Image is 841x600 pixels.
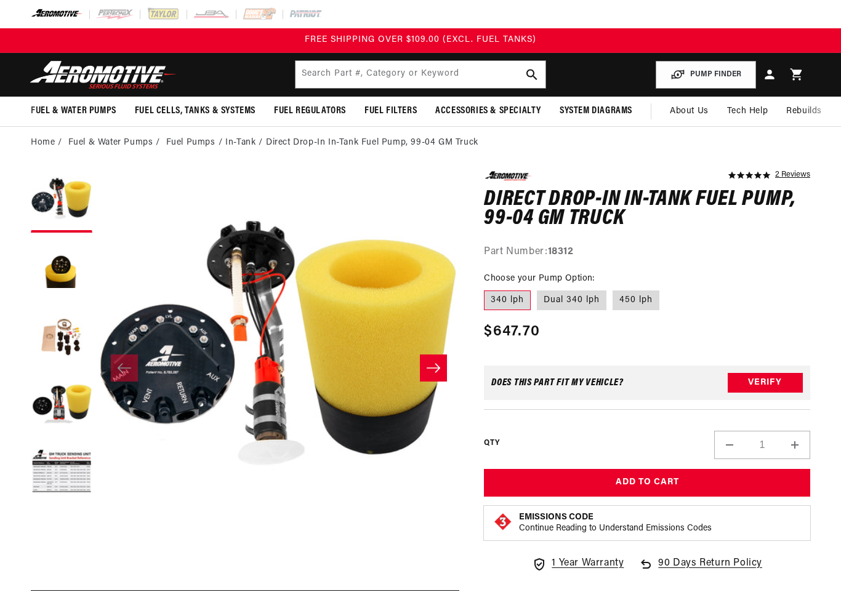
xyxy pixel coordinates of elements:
[31,136,55,150] a: Home
[727,105,768,118] span: Tech Help
[775,171,810,180] a: 2 reviews
[266,136,478,150] li: Direct Drop-In In-Tank Fuel Pump, 99-04 GM Truck
[31,171,92,233] button: Load image 1 in gallery view
[560,105,632,118] span: System Diagrams
[31,239,92,300] button: Load image 2 in gallery view
[274,105,346,118] span: Fuel Regulators
[22,97,126,126] summary: Fuel & Water Pumps
[658,556,762,584] span: 90 Days Return Policy
[484,321,540,343] span: $647.70
[552,556,624,572] span: 1 Year Warranty
[265,97,355,126] summary: Fuel Regulators
[484,469,810,497] button: Add to Cart
[786,105,822,118] span: Rebuilds
[126,97,265,126] summary: Fuel Cells, Tanks & Systems
[550,97,642,126] summary: System Diagrams
[537,290,606,310] label: Dual 340 lph
[519,523,712,534] p: Continue Reading to Understand Emissions Codes
[718,97,777,126] summary: Tech Help
[519,512,712,534] button: Emissions CodeContinue Reading to Understand Emissions Codes
[26,60,180,89] img: Aeromotive
[31,442,92,503] button: Load image 5 in gallery view
[225,136,266,150] li: In-Tank
[426,97,550,126] summary: Accessories & Specialty
[31,306,92,368] button: Load image 3 in gallery view
[68,136,153,150] a: Fuel & Water Pumps
[355,97,426,126] summary: Fuel Filters
[296,61,546,88] input: Search by Part Number, Category or Keyword
[484,438,499,449] label: QTY
[670,106,709,116] span: About Us
[613,290,659,310] label: 450 lph
[484,190,810,229] h1: Direct Drop-In In-Tank Fuel Pump, 99-04 GM Truck
[661,97,718,126] a: About Us
[493,512,513,532] img: Emissions code
[111,354,138,382] button: Slide left
[728,373,803,393] button: Verify
[166,136,215,150] a: Fuel Pumps
[518,61,545,88] button: search button
[519,513,594,522] strong: Emissions Code
[532,556,624,572] a: 1 Year Warranty
[31,105,116,118] span: Fuel & Water Pumps
[31,374,92,436] button: Load image 4 in gallery view
[484,244,810,260] div: Part Number:
[31,171,459,565] media-gallery: Gallery Viewer
[135,105,256,118] span: Fuel Cells, Tanks & Systems
[420,354,447,382] button: Slide right
[548,247,574,257] strong: 18312
[484,272,596,285] legend: Choose your Pump Option:
[305,35,536,44] span: FREE SHIPPING OVER $109.00 (EXCL. FUEL TANKS)
[435,105,541,118] span: Accessories & Specialty
[484,290,531,310] label: 340 lph
[656,61,756,89] button: PUMP FINDER
[777,97,831,126] summary: Rebuilds
[491,378,624,388] div: Does This part fit My vehicle?
[31,136,810,150] nav: breadcrumbs
[638,556,762,584] a: 90 Days Return Policy
[364,105,417,118] span: Fuel Filters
